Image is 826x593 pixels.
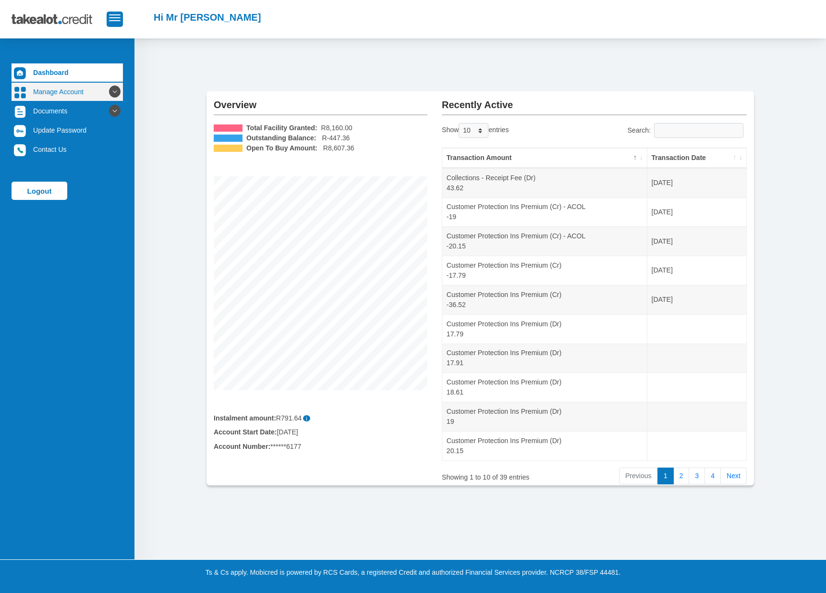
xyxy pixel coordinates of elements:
[627,123,747,138] label: Search:
[12,182,67,200] a: Logout
[673,468,690,485] a: 2
[246,143,317,153] b: Open To Buy Amount:
[647,168,746,198] td: [DATE]
[12,140,123,159] a: Contact Us
[12,102,123,120] a: Documents
[214,428,277,436] b: Account Start Date:
[442,91,747,111] h2: Recently Active
[214,414,276,422] b: Instalment amount:
[206,427,435,437] div: [DATE]
[459,123,488,138] select: Showentries
[146,568,680,578] p: Ts & Cs apply. Mobicred is powered by RCS Cards, a registered Credit and authorized Financial Ser...
[705,468,721,485] a: 4
[442,285,647,314] td: Customer Protection Ins Premium (Cr) -36.52
[647,285,746,314] td: [DATE]
[689,468,705,485] a: 3
[442,148,647,168] th: Transaction Amount: activate to sort column descending
[647,198,746,227] td: [DATE]
[323,143,354,153] span: R8,607.36
[154,12,261,23] h2: Hi Mr [PERSON_NAME]
[214,91,427,111] h2: Overview
[442,344,647,373] td: Customer Protection Ins Premium (Dr) 17.91
[442,123,509,138] label: Show entries
[214,443,270,450] b: Account Number:
[720,468,747,485] a: Next
[442,467,560,482] div: Showing 1 to 10 of 39 entries
[214,413,427,423] div: R791.64
[647,256,746,285] td: [DATE]
[321,123,352,133] span: R8,160.00
[442,314,647,344] td: Customer Protection Ins Premium (Dr) 17.79
[442,168,647,198] td: Collections - Receipt Fee (Dr) 43.62
[654,123,743,138] input: Search:
[12,121,123,139] a: Update Password
[12,7,107,31] img: takealot_credit_logo.svg
[442,226,647,256] td: Customer Protection Ins Premium (Cr) - ACOL -20.15
[442,402,647,431] td: Customer Protection Ins Premium (Dr) 19
[647,148,746,168] th: Transaction Date: activate to sort column ascending
[442,256,647,285] td: Customer Protection Ins Premium (Cr) -17.79
[657,468,674,485] a: 1
[442,198,647,227] td: Customer Protection Ins Premium (Cr) - ACOL -19
[647,226,746,256] td: [DATE]
[303,415,310,421] span: i
[442,431,647,460] td: Customer Protection Ins Premium (Dr) 20.15
[246,123,317,133] b: Total Facility Granted:
[12,63,123,82] a: Dashboard
[442,372,647,402] td: Customer Protection Ins Premium (Dr) 18.61
[322,133,350,143] span: R-447.36
[246,133,316,143] b: Outstanding Balance:
[12,83,123,101] a: Manage Account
